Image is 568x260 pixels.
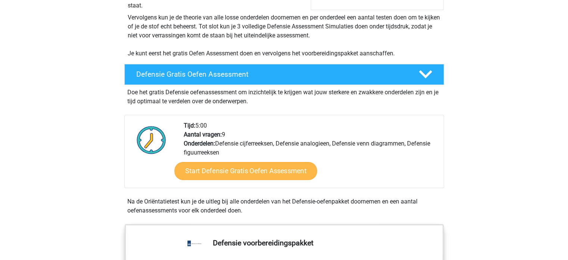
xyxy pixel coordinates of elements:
[121,64,447,85] a: Defensie Gratis Oefen Assessment
[124,197,444,215] div: Na de Oriëntatietest kun je de uitleg bij alle onderdelen van het Defensie-oefenpakket doornemen ...
[174,162,317,180] a: Start Defensie Gratis Oefen Assessment
[184,131,222,138] b: Aantal vragen:
[125,13,444,58] div: Vervolgens kun je de theorie van alle losse onderdelen doornemen en per onderdeel een aantal test...
[124,85,444,106] div: Doe het gratis Defensie oefenassessment om inzichtelijk te krijgen wat jouw sterkere en zwakkere ...
[178,121,443,188] div: 5:00 9 Defensie cijferreeksen, Defensie analogieen, Defensie venn diagrammen, Defensie figuurreeksen
[184,122,195,129] b: Tijd:
[136,70,407,79] h4: Defensie Gratis Oefen Assessment
[184,140,215,147] b: Onderdelen:
[133,121,170,159] img: Klok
